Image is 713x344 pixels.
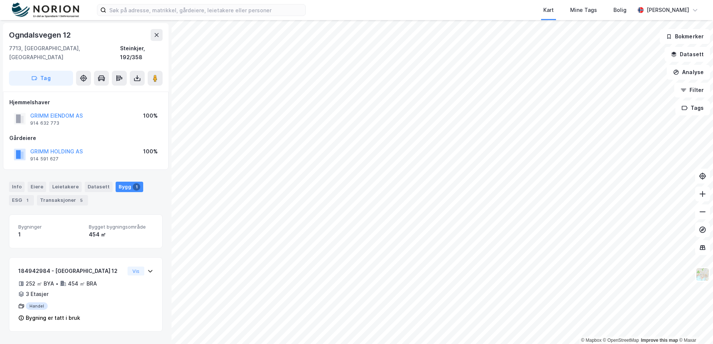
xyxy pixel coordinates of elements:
div: Transaksjoner [37,195,88,206]
div: Bolig [613,6,626,15]
div: 1 [133,183,140,191]
div: • [56,281,59,287]
div: Bygning er tatt i bruk [26,313,80,322]
div: Ogndalsvegen 12 [9,29,72,41]
div: 100% [143,111,158,120]
div: Gårdeiere [9,134,162,143]
button: Analyse [667,65,710,80]
div: Steinkjer, 192/358 [120,44,163,62]
div: Datasett [85,182,113,192]
div: 454 ㎡ BRA [68,279,97,288]
div: Kart [543,6,554,15]
div: 914 632 773 [30,120,59,126]
div: Info [9,182,25,192]
div: ESG [9,195,34,206]
button: Tags [675,101,710,115]
a: OpenStreetMap [603,338,639,343]
img: norion-logo.80e7a08dc31c2e691866.png [12,3,79,18]
div: 100% [143,147,158,156]
iframe: Chat Widget [676,308,713,344]
button: Filter [674,83,710,98]
div: Kontrollprogram for chat [676,308,713,344]
span: Bygget bygningsområde [89,224,153,230]
div: Leietakere [49,182,82,192]
div: 184942984 - [GEOGRAPHIC_DATA] 12 [18,267,125,275]
div: Eiere [28,182,46,192]
div: 252 ㎡ BYA [26,279,54,288]
div: 3 Etasjer [26,290,48,299]
div: Mine Tags [570,6,597,15]
input: Søk på adresse, matrikkel, gårdeiere, leietakere eller personer [106,4,305,16]
span: Bygninger [18,224,83,230]
div: 914 591 627 [30,156,59,162]
button: Tag [9,71,73,86]
a: Improve this map [641,338,678,343]
div: [PERSON_NAME] [647,6,689,15]
button: Bokmerker [660,29,710,44]
button: Vis [128,267,144,275]
div: 1 [23,197,31,204]
div: Hjemmelshaver [9,98,162,107]
a: Mapbox [581,338,602,343]
div: 454 ㎡ [89,230,153,239]
div: Bygg [116,182,143,192]
div: 7713, [GEOGRAPHIC_DATA], [GEOGRAPHIC_DATA] [9,44,120,62]
img: Z [695,267,710,281]
div: 1 [18,230,83,239]
div: 5 [78,197,85,204]
button: Datasett [665,47,710,62]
